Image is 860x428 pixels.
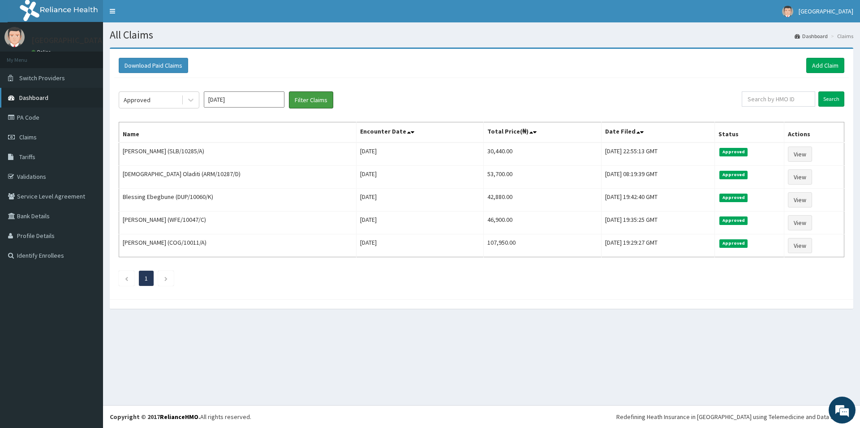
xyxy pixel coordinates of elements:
input: Select Month and Year [204,91,284,108]
input: Search by HMO ID [742,91,815,107]
footer: All rights reserved. [103,405,860,428]
div: Redefining Heath Insurance in [GEOGRAPHIC_DATA] using Telemedicine and Data Science! [616,412,853,421]
th: Encounter Date [356,122,483,143]
a: Next page [164,274,168,282]
span: Approved [719,171,748,179]
td: 46,900.00 [483,212,601,234]
h1: All Claims [110,29,853,41]
td: [DATE] 22:55:13 GMT [601,143,715,166]
span: We're online! [52,113,124,203]
td: 107,950.00 [483,234,601,257]
td: [DATE] [356,166,483,189]
a: View [788,147,812,162]
a: RelianceHMO [160,413,198,421]
th: Name [119,122,357,143]
span: Approved [719,148,748,156]
span: Switch Providers [19,74,65,82]
td: [DATE] 19:29:27 GMT [601,234,715,257]
td: [DATE] 08:19:39 GMT [601,166,715,189]
td: 53,700.00 [483,166,601,189]
a: View [788,215,812,230]
a: View [788,169,812,185]
span: Approved [719,216,748,225]
td: [DATE] [356,189,483,212]
p: [GEOGRAPHIC_DATA] [31,36,105,44]
div: Approved [124,95,150,104]
td: [DATE] 19:42:40 GMT [601,189,715,212]
input: Search [818,91,844,107]
td: Blessing Ebegbune (DUP/10060/K) [119,189,357,212]
a: View [788,192,812,208]
a: Add Claim [806,58,844,73]
span: Dashboard [19,94,48,102]
span: Tariffs [19,153,35,161]
a: Dashboard [795,32,828,40]
a: Page 1 is your current page [145,274,148,282]
th: Date Filed [601,122,715,143]
span: Approved [719,239,748,247]
td: [PERSON_NAME] (SLB/10285/A) [119,143,357,166]
img: d_794563401_company_1708531726252_794563401 [17,45,36,67]
span: Claims [19,133,37,141]
td: [DATE] [356,212,483,234]
button: Download Paid Claims [119,58,188,73]
td: [PERSON_NAME] (COG/10011/A) [119,234,357,257]
a: Online [31,49,53,55]
a: View [788,238,812,253]
img: User Image [4,27,25,47]
li: Claims [829,32,853,40]
td: 42,880.00 [483,189,601,212]
td: [DEMOGRAPHIC_DATA] Oladiti (ARM/10287/D) [119,166,357,189]
td: [PERSON_NAME] (WFE/10047/C) [119,212,357,234]
th: Status [715,122,784,143]
td: [DATE] [356,234,483,257]
td: 30,440.00 [483,143,601,166]
span: Approved [719,194,748,202]
button: Filter Claims [289,91,333,108]
td: [DATE] [356,143,483,166]
div: Chat with us now [47,50,150,62]
textarea: Type your message and hit 'Enter' [4,245,171,276]
img: User Image [782,6,793,17]
td: [DATE] 19:35:25 GMT [601,212,715,234]
div: Minimize live chat window [147,4,168,26]
strong: Copyright © 2017 . [110,413,200,421]
span: [GEOGRAPHIC_DATA] [799,7,853,15]
th: Total Price(₦) [483,122,601,143]
a: Previous page [125,274,129,282]
th: Actions [784,122,844,143]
